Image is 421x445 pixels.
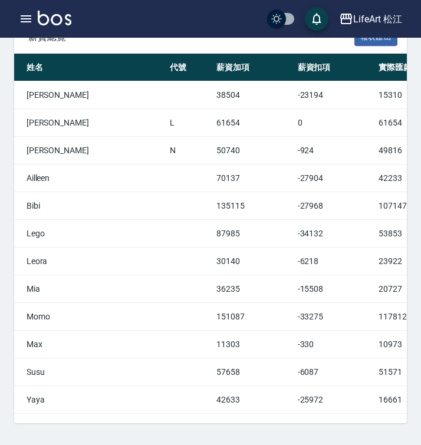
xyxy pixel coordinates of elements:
[334,7,407,31] button: LifeArt 松江
[213,192,295,220] td: 135115
[295,303,376,331] td: -33275
[24,220,167,248] td: Lego
[295,331,376,358] td: -330
[213,303,295,331] td: 151087
[24,164,167,192] td: Ailleen
[24,358,167,386] td: Susu
[353,12,402,27] div: LifeArt 松江
[24,137,167,164] td: [PERSON_NAME]
[295,109,376,137] td: 0
[24,81,167,109] td: [PERSON_NAME]
[213,54,295,81] th: 薪資加項
[295,81,376,109] td: -23194
[295,248,376,275] td: -6218
[295,386,376,414] td: -25972
[295,358,376,386] td: -6087
[213,248,295,275] td: 30140
[213,331,295,358] td: 11303
[295,54,376,81] th: 薪資扣項
[24,192,167,220] td: Bibi
[295,164,376,192] td: -27904
[24,248,167,275] td: Leora
[213,137,295,164] td: 50740
[213,358,295,386] td: 57658
[213,164,295,192] td: 70137
[213,386,295,414] td: 42633
[24,331,167,358] td: Max
[24,109,167,137] td: [PERSON_NAME]
[213,81,295,109] td: 38504
[295,137,376,164] td: -924
[354,31,398,42] a: 報表匯出
[167,54,213,81] th: 代號
[38,11,71,25] img: Logo
[295,275,376,303] td: -15508
[213,275,295,303] td: 36235
[24,54,167,81] th: 姓名
[295,192,376,220] td: -27968
[213,109,295,137] td: 61654
[305,7,328,31] button: save
[24,386,167,414] td: Yaya
[24,303,167,331] td: Momo
[213,220,295,248] td: 87985
[167,109,213,137] td: L
[167,137,213,164] td: N
[295,220,376,248] td: -34132
[24,275,167,303] td: Mia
